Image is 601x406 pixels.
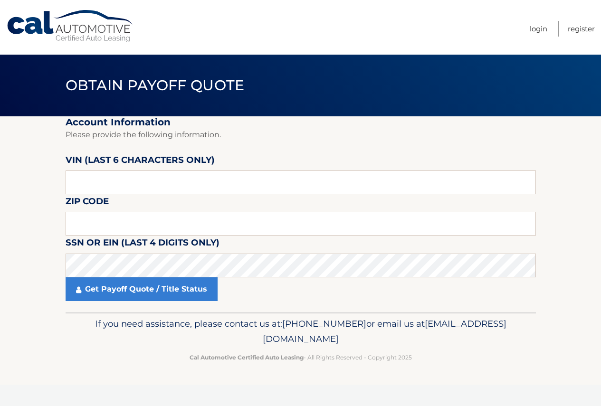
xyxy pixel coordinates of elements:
[530,21,547,37] a: Login
[66,116,536,128] h2: Account Information
[66,194,109,212] label: Zip Code
[190,354,304,361] strong: Cal Automotive Certified Auto Leasing
[66,236,219,253] label: SSN or EIN (last 4 digits only)
[66,153,215,170] label: VIN (last 6 characters only)
[72,316,530,347] p: If you need assistance, please contact us at: or email us at
[282,318,366,329] span: [PHONE_NUMBER]
[6,9,134,43] a: Cal Automotive
[66,277,218,301] a: Get Payoff Quote / Title Status
[72,352,530,362] p: - All Rights Reserved - Copyright 2025
[568,21,595,37] a: Register
[66,128,536,142] p: Please provide the following information.
[66,76,245,94] span: Obtain Payoff Quote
